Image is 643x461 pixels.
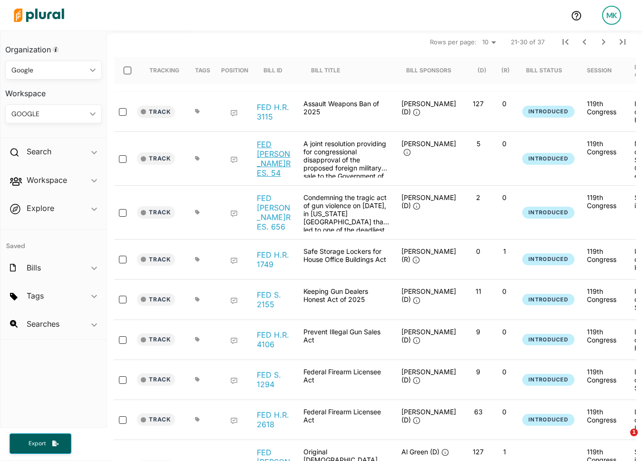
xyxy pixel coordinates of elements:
div: GOOGLE [11,109,86,119]
div: Tooltip anchor [51,45,60,54]
div: 119th Congress [587,287,619,303]
span: [PERSON_NAME] [401,140,456,148]
p: 1 [495,247,514,255]
div: (D) [477,57,487,84]
a: FED S. 1294 [257,370,293,389]
div: (R) [501,57,510,84]
div: Add tags [195,210,200,215]
p: 2 [469,193,487,201]
h2: Workspace [27,175,67,185]
button: Introduced [522,207,575,219]
p: 0 [469,247,487,255]
a: MK [594,2,629,29]
div: Session [587,67,612,74]
div: Federal Firearm Licensee Act [299,368,394,392]
div: Add Position Statement [230,377,238,385]
p: 0 [495,140,514,148]
div: Position [221,67,248,74]
p: 1 [495,448,514,456]
h2: Bills [27,262,41,273]
button: Track [137,293,175,306]
h3: Workspace [5,80,102,100]
span: 1 [630,429,638,436]
p: 5 [469,140,487,148]
div: Add tags [195,109,200,114]
div: Tracking [149,57,179,84]
div: Add Position Statement [230,110,238,117]
div: 119th Congress [587,100,619,116]
div: (D) [477,67,487,74]
p: 0 [495,408,514,416]
div: Session [587,57,620,84]
span: [PERSON_NAME] (D) [401,100,456,116]
p: 0 [495,100,514,108]
button: Track [137,413,175,426]
div: Bill Sponsors [406,67,451,74]
div: Safe Storage Lockers for House Office Buildings Act [299,247,394,271]
button: Last Page [613,32,632,51]
div: 119th Congress [587,193,619,210]
div: Add Position Statement [230,257,238,265]
a: FED H.R. 4106 [257,330,293,349]
button: Track [137,373,175,386]
div: 119th Congress [587,247,619,263]
div: (R) [501,67,510,74]
div: Add tags [195,337,200,342]
iframe: Intercom live chat [611,429,633,451]
div: Bill ID [263,67,283,74]
div: Add tags [195,156,200,161]
button: Export [10,433,71,454]
span: [PERSON_NAME] (D) [401,368,456,384]
div: A joint resolution providing for congressional disapproval of the proposed foreign military sale ... [299,140,394,178]
a: FED [PERSON_NAME]RES. 54 [257,140,293,178]
a: FED [PERSON_NAME]RES. 656 [257,193,293,231]
button: Track [137,206,175,219]
div: Bill Title [311,57,349,84]
span: 21-30 of 37 [511,38,545,47]
div: Position [221,57,248,84]
p: 127 [469,448,487,456]
button: Introduced [522,253,575,265]
button: Introduced [522,106,575,118]
a: FED H.R. 1749 [257,250,293,269]
div: Add Position Statement [230,337,238,345]
p: 0 [495,328,514,336]
a: FED H.R. 3115 [257,102,293,121]
div: 119th Congress [587,368,619,384]
p: 9 [469,368,487,376]
div: Federal Firearm Licensee Act [299,408,394,432]
div: Assault Weapons Ban of 2025 [299,100,394,124]
h2: Searches [27,319,59,329]
input: select-row-federal-119-sjres54 [119,155,127,163]
button: Introduced [522,294,575,306]
button: Introduced [522,334,575,346]
div: Keeping Gun Dealers Honest Act of 2025 [299,287,394,311]
button: Track [137,253,175,266]
div: MK [602,6,621,25]
span: Rows per page: [430,38,477,47]
button: First Page [556,32,575,51]
div: Bill Status [526,67,562,74]
div: 119th Congress [587,408,619,424]
span: [PERSON_NAME] (D) [401,328,456,344]
input: select-all-rows [124,67,131,74]
a: FED H.R. 2618 [257,410,293,429]
p: 0 [495,368,514,376]
div: 119th Congress [587,140,619,156]
a: FED S. 2155 [257,290,293,309]
div: Tags [195,57,210,84]
p: 9 [469,328,487,336]
div: Add Position Statement [230,417,238,425]
button: Previous Page [575,32,594,51]
h4: Saved [0,230,107,253]
p: 11 [469,287,487,295]
button: Next Page [594,32,613,51]
div: Add Position Statement [230,156,238,164]
h2: Tags [27,291,44,301]
span: Export [22,440,52,448]
div: Add tags [195,417,200,422]
div: Bill Sponsors [406,57,451,84]
p: 0 [495,287,514,295]
span: [PERSON_NAME] (D) [401,193,456,210]
div: Add Position Statement [230,297,238,305]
